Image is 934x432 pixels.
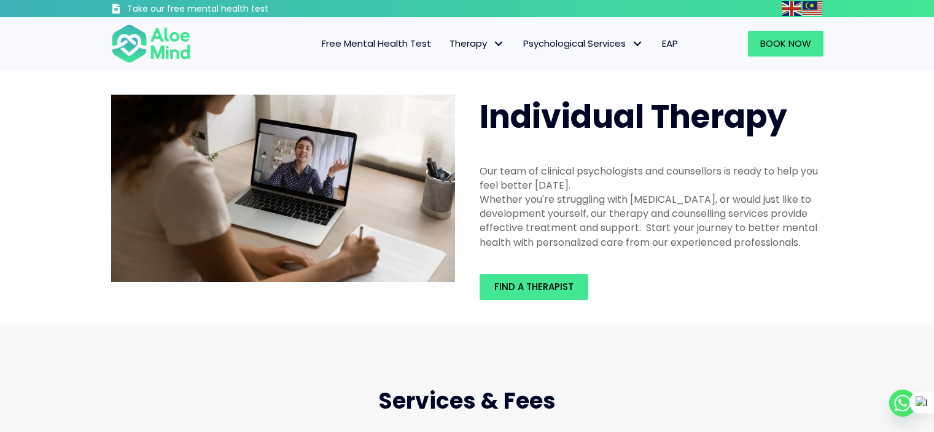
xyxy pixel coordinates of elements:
[127,3,334,15] h3: Take our free mental health test
[629,35,647,53] span: Psychological Services: submenu
[449,37,505,50] span: Therapy
[480,164,823,192] div: Our team of clinical psychologists and counsellors is ready to help you feel better [DATE].
[313,31,440,57] a: Free Mental Health Test
[378,385,556,417] span: Services & Fees
[748,31,823,57] a: Book Now
[889,390,916,417] a: Whatsapp
[662,37,678,50] span: EAP
[803,1,822,16] img: ms
[653,31,687,57] a: EAP
[782,1,801,16] img: en
[440,31,514,57] a: TherapyTherapy: submenu
[480,94,787,139] span: Individual Therapy
[111,23,191,64] img: Aloe mind Logo
[494,280,574,293] span: Find a therapist
[523,37,644,50] span: Psychological Services
[111,95,455,283] img: Therapy online individual
[480,274,588,300] a: Find a therapist
[490,35,508,53] span: Therapy: submenu
[480,192,823,249] div: Whether you're struggling with [MEDICAL_DATA], or would just like to development yourself, our th...
[760,37,811,50] span: Book Now
[322,37,431,50] span: Free Mental Health Test
[111,3,334,17] a: Take our free mental health test
[207,31,687,57] nav: Menu
[782,1,803,15] a: English
[514,31,653,57] a: Psychological ServicesPsychological Services: submenu
[803,1,823,15] a: Malay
